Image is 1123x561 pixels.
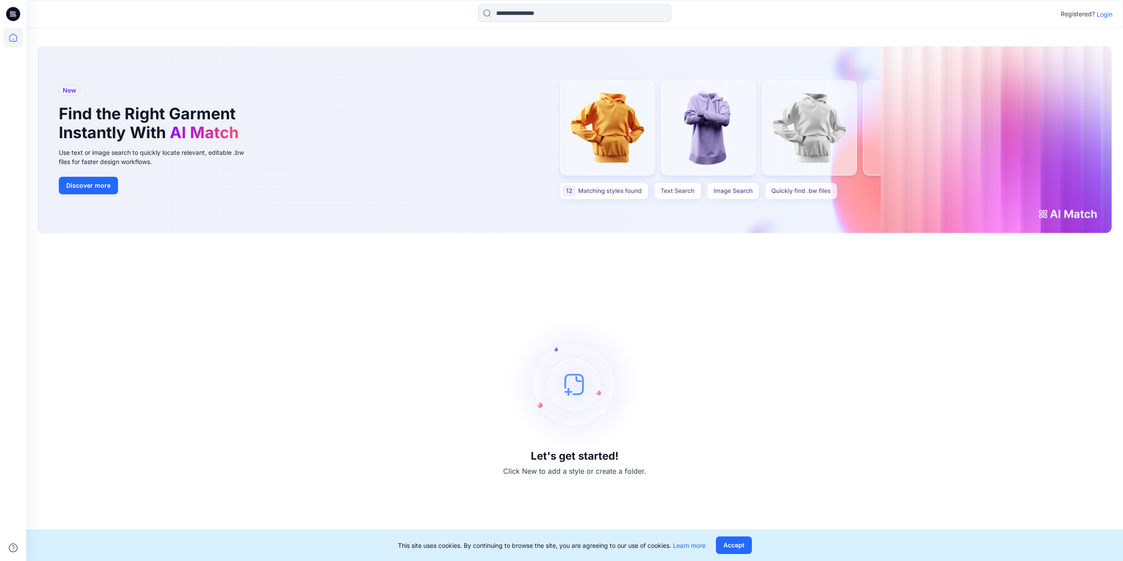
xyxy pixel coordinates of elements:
button: Accept [716,536,752,554]
span: New [63,85,76,96]
button: Discover more [59,177,118,194]
p: This site uses cookies. By continuing to browse the site, you are agreeing to our use of cookies. [398,541,705,550]
div: Use text or image search to quickly locate relevant, editable .bw files for faster design workflows. [59,148,256,166]
h1: Find the Right Garment Instantly With [59,104,243,142]
p: Login [1097,10,1112,19]
p: Registered? [1061,9,1095,19]
a: Learn more [673,542,705,549]
p: Click New to add a style or create a folder. [503,466,646,476]
h3: Let's get started! [531,450,619,462]
img: empty-state-image.svg [509,318,640,450]
span: AI Match [170,123,239,142]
